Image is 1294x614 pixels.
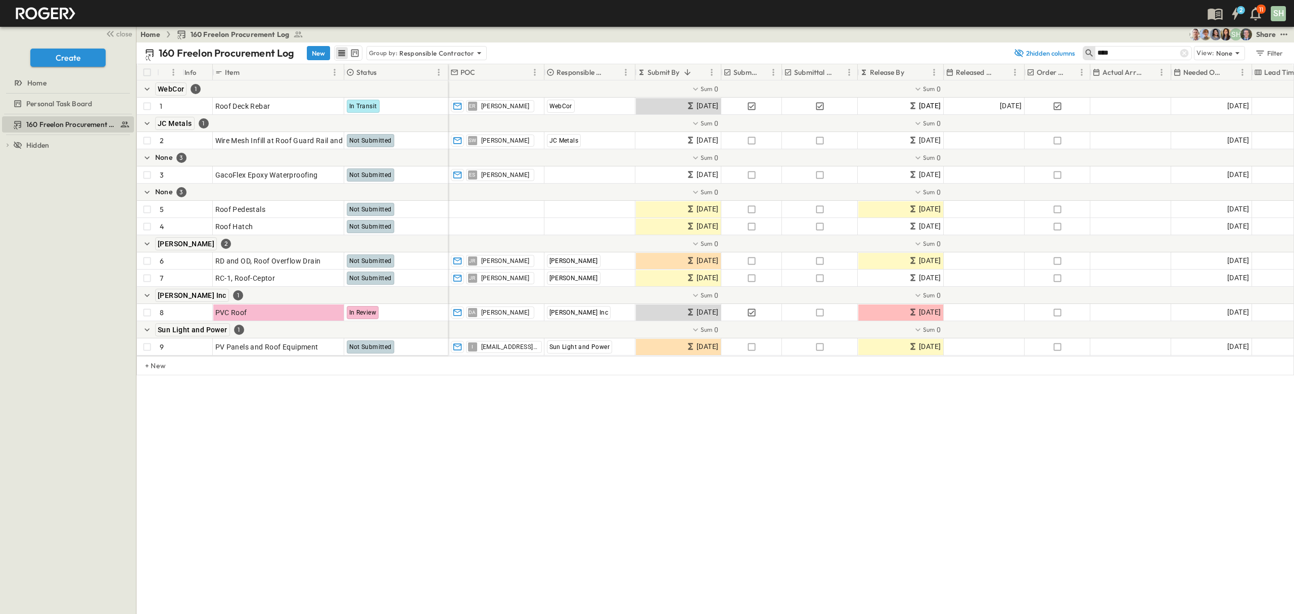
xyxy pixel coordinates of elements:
[191,84,201,94] div: 1
[701,84,713,93] p: Sum
[1210,28,1222,40] img: Fabiola Canchola (fcanchola@cahill-sf.com)
[1227,306,1249,318] span: [DATE]
[160,342,164,352] p: 9
[349,275,392,282] span: Not Submitted
[1227,135,1249,146] span: [DATE]
[701,153,713,162] p: Sum
[141,29,160,39] a: Home
[549,309,609,316] span: [PERSON_NAME] Inc
[1037,67,1066,77] p: Order Confirmed?
[1144,67,1156,78] button: Sort
[697,221,718,232] span: [DATE]
[481,343,537,351] span: [EMAIL_ADDRESS][DOMAIN_NAME]
[160,222,164,232] p: 4
[620,66,632,78] button: Menu
[481,137,530,145] span: [PERSON_NAME]
[1227,169,1249,181] span: [DATE]
[1000,100,1022,112] span: [DATE]
[697,203,718,215] span: [DATE]
[349,309,377,316] span: In Review
[336,47,348,59] button: row view
[27,78,47,88] span: Home
[1076,66,1088,78] button: Menu
[1216,48,1232,58] p: None
[141,29,309,39] nav: breadcrumbs
[919,100,941,112] span: [DATE]
[937,153,941,163] span: 0
[307,46,330,60] button: New
[701,119,713,127] p: Sum
[906,67,917,78] button: Sort
[923,84,935,93] p: Sum
[234,325,244,335] div: 1
[481,274,530,282] span: [PERSON_NAME]
[215,136,368,146] span: Wire Mesh Infill at Roof Guard Rail and Ramps
[919,203,941,215] span: [DATE]
[1227,255,1249,267] span: [DATE]
[160,204,164,214] p: 5
[158,240,214,248] span: [PERSON_NAME]
[176,153,187,163] div: 3
[697,341,718,353] span: [DATE]
[184,58,197,86] div: Info
[919,221,941,232] span: [DATE]
[549,275,598,282] span: [PERSON_NAME]
[697,135,718,146] span: [DATE]
[1009,66,1021,78] button: Menu
[714,187,718,197] span: 0
[701,239,713,248] p: Sum
[1278,28,1290,40] button: test
[609,67,620,78] button: Sort
[2,116,134,133] div: 160 Freelon Procurement Logtest
[481,171,530,179] span: [PERSON_NAME]
[870,67,904,77] p: Release By
[767,66,779,78] button: Menu
[919,306,941,318] span: [DATE]
[1271,6,1286,21] div: SH
[2,76,132,90] a: Home
[923,153,935,162] p: Sum
[349,223,392,230] span: Not Submitted
[937,187,941,197] span: 0
[928,66,940,78] button: Menu
[26,99,92,109] span: Personal Task Board
[697,272,718,284] span: [DATE]
[215,256,321,266] span: RD and OD, Roof Overflow Drain
[349,103,377,110] span: In Transit
[697,169,718,181] span: [DATE]
[158,85,184,93] span: WebCor
[923,188,935,196] p: Sum
[682,67,693,78] button: Sort
[481,257,530,265] span: [PERSON_NAME]
[349,137,392,144] span: Not Submitted
[714,118,718,128] span: 0
[159,46,295,60] p: 160 Freelon Procurement Log
[334,46,362,61] div: table view
[937,239,941,249] span: 0
[714,153,718,163] span: 0
[102,26,134,40] button: close
[481,309,530,317] span: [PERSON_NAME]
[923,119,935,127] p: Sum
[714,239,718,249] span: 0
[1156,66,1168,78] button: Menu
[549,257,598,265] span: [PERSON_NAME]
[937,84,941,94] span: 0
[242,67,253,78] button: Sort
[648,67,680,77] p: Submit By
[349,206,392,213] span: Not Submitted
[472,346,473,347] span: I
[221,239,231,249] div: 2
[697,306,718,318] span: [DATE]
[1227,100,1249,112] span: [DATE]
[1230,28,1242,40] div: Steven Habon (shabon@guzmangc.com)
[2,96,134,112] div: Personal Task Boardtest
[215,342,318,352] span: PV Panels and Roof Equipment
[1008,46,1081,60] button: 2hidden columns
[191,29,290,39] span: 160 Freelon Procurement Log
[348,47,361,59] button: kanban view
[369,48,398,58] p: Group by:
[469,260,476,261] span: JR
[1270,5,1287,22] button: SH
